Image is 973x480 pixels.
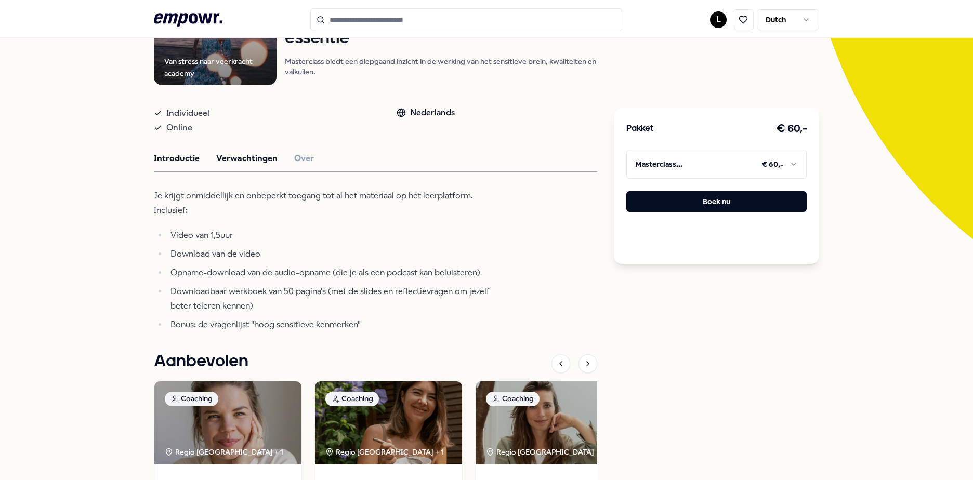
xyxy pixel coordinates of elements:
[294,152,314,165] button: Over
[167,247,492,261] li: Download van de video
[710,11,727,28] button: L
[476,381,623,464] img: package image
[397,106,455,119] div: Nederlands
[165,392,218,406] div: Coaching
[325,392,379,406] div: Coaching
[777,121,807,137] h3: € 60,-
[154,381,301,464] img: package image
[154,152,200,165] button: Introductie
[310,8,622,31] input: Search for products, categories or subcategories
[285,56,597,77] p: Masterclass biedt een diepgaand inzicht in de werking van het sensitieve brein, kwaliteiten en va...
[154,189,492,218] p: Je krijgt onmiddellijk en onbeperkt toegang tot al het materiaal op het leerplatform. Inclusief:
[486,446,596,458] div: Regio [GEOGRAPHIC_DATA]
[166,121,192,135] span: Online
[154,349,248,375] h1: Aanbevolen
[626,191,807,212] button: Boek nu
[167,284,492,313] li: Downloadbaar werkboek van 50 pagina's (met de slides en reflectievragen om jezelf beter teleren k...
[626,122,653,136] h3: Pakket
[167,228,492,243] li: Video van 1,5uur
[165,446,283,458] div: Regio [GEOGRAPHIC_DATA] + 1
[315,381,462,464] img: package image
[486,392,540,406] div: Coaching
[167,265,492,280] li: Opname-download van de audio-opname (die je als een podcast kan beluisteren)
[167,317,492,332] li: Bonus: de vragenlijst "hoog sensitieve kenmerken"
[216,152,278,165] button: Verwachtingen
[166,106,209,121] span: Individueel
[164,56,277,79] div: Van stress naar veerkracht academy
[325,446,444,458] div: Regio [GEOGRAPHIC_DATA] + 1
